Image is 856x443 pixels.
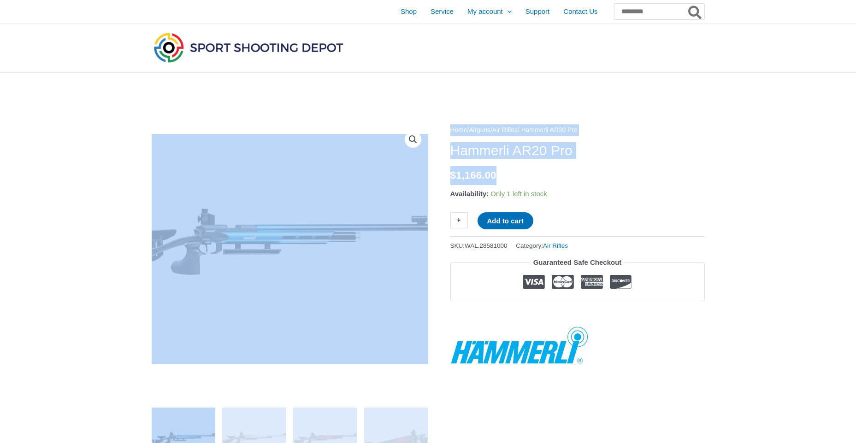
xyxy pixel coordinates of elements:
a: + [450,212,468,228]
span: SKU: [450,240,508,251]
bdi: 1,166.00 [450,169,496,181]
span: $ [450,169,456,181]
button: Add to cart [478,212,533,229]
span: Availability: [450,190,489,198]
iframe: Customer reviews powered by Trustpilot [450,308,705,319]
img: Sport Shooting Depot [152,30,345,64]
img: Hämmerli AR20 Pro [152,124,428,401]
span: Category: [516,240,568,251]
h1: Hammerli AR20 Pro [450,142,705,159]
a: Hämmerli [450,326,589,365]
a: Air Rifles [492,127,518,134]
a: Home [450,127,467,134]
legend: Guaranteed Safe Checkout [530,256,626,269]
a: View full-screen image gallery [405,131,421,148]
button: Search [686,4,704,19]
a: Airguns [469,127,490,134]
span: Only 1 left in stock [490,190,547,198]
a: Air Rifles [543,242,568,249]
nav: Breadcrumb [450,124,705,136]
span: WAL.28581000 [465,242,508,249]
